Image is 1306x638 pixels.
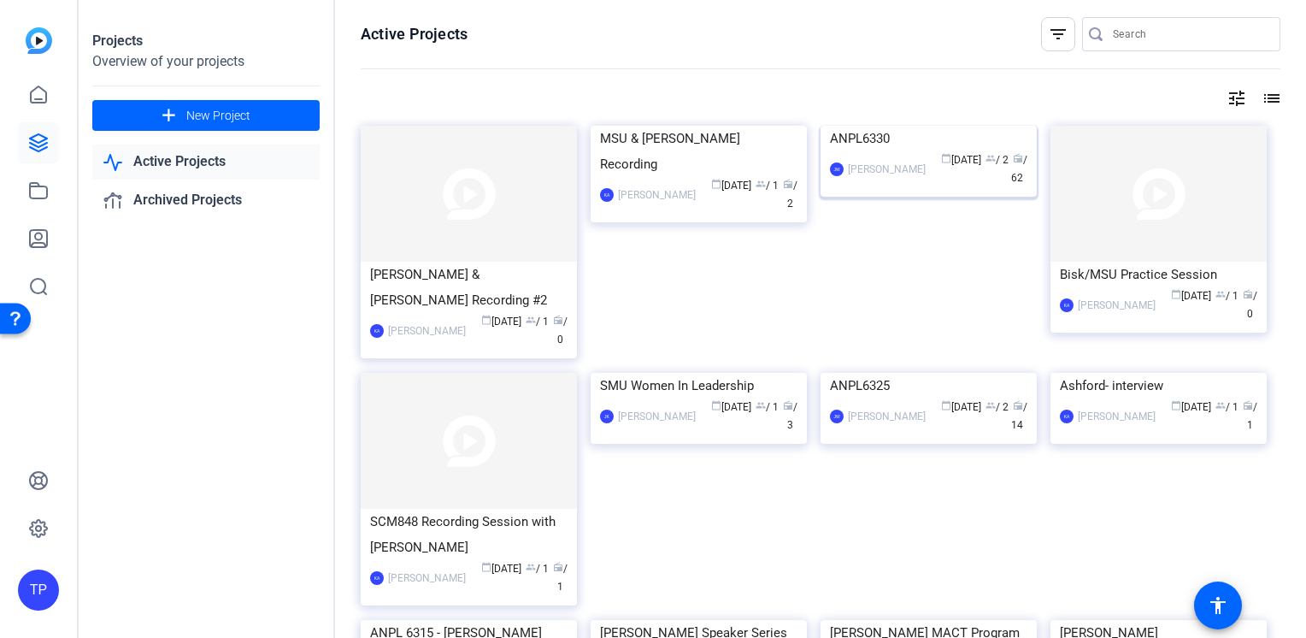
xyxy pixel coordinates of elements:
span: calendar_today [941,400,951,411]
span: group [526,315,536,325]
div: [PERSON_NAME] [848,161,926,178]
span: calendar_today [1171,400,1181,411]
span: group [756,400,766,411]
span: / 1 [1215,290,1238,302]
div: [PERSON_NAME] [618,408,696,425]
span: calendar_today [1171,289,1181,299]
span: radio [553,562,563,572]
div: [PERSON_NAME] [1078,297,1156,314]
div: Projects [92,31,320,51]
span: / 2 [783,180,797,210]
div: SCM848 Recording Session with [PERSON_NAME] [370,509,568,560]
span: [DATE] [1171,290,1211,302]
div: [PERSON_NAME] & [PERSON_NAME] Recording #2 [370,262,568,313]
span: group [985,400,996,411]
div: Bisk/MSU Practice Session [1060,262,1257,287]
div: JW [830,410,844,423]
span: calendar_today [711,400,721,411]
div: [PERSON_NAME] [388,570,466,587]
span: radio [1013,153,1023,163]
span: / 2 [985,401,1009,413]
span: [DATE] [941,154,981,166]
span: / 14 [1011,401,1027,431]
span: calendar_today [941,153,951,163]
span: [DATE] [481,316,521,328]
div: ANPL6330 [830,126,1027,151]
span: group [1215,400,1226,411]
div: KA [1060,410,1074,423]
mat-icon: accessibility [1208,595,1228,616]
div: [PERSON_NAME] [1078,408,1156,425]
span: / 62 [1011,154,1027,184]
span: [DATE] [711,180,751,192]
span: group [985,153,996,163]
span: radio [1243,400,1253,411]
a: Active Projects [92,145,320,180]
h1: Active Projects [361,24,468,44]
div: Overview of your projects [92,51,320,72]
mat-icon: list [1260,88,1280,109]
img: blue-gradient.svg [26,27,52,54]
div: JW [830,162,844,176]
div: MSU & [PERSON_NAME] Recording [600,126,797,177]
span: / 1 [526,563,549,575]
div: JK [600,410,614,423]
span: radio [1243,289,1253,299]
span: calendar_today [711,179,721,189]
span: radio [783,400,793,411]
span: [DATE] [941,401,981,413]
span: / 1 [1215,401,1238,413]
span: New Project [186,107,250,125]
span: / 1 [553,563,568,593]
span: [DATE] [711,401,751,413]
mat-icon: tune [1227,88,1247,109]
span: / 1 [756,401,779,413]
span: / 3 [783,401,797,431]
div: SMU Women In Leadership [600,373,797,399]
a: Archived Projects [92,183,320,218]
span: radio [783,179,793,189]
span: / 1 [526,316,549,328]
mat-icon: add [158,105,179,127]
div: [PERSON_NAME] [618,186,696,204]
span: / 2 [985,154,1009,166]
mat-icon: filter_list [1048,24,1068,44]
div: KA [1060,298,1074,312]
div: KA [600,188,614,202]
span: [DATE] [1171,401,1211,413]
div: TP [18,570,59,611]
div: ANPL6325 [830,373,1027,399]
span: group [526,562,536,572]
span: / 0 [1243,290,1257,320]
span: group [756,179,766,189]
span: / 0 [553,316,568,346]
div: KA [370,571,384,585]
span: radio [553,315,563,325]
span: radio [1013,400,1023,411]
div: [PERSON_NAME] [848,408,926,425]
span: / 1 [756,180,779,192]
span: calendar_today [481,315,491,325]
div: KA [370,324,384,338]
span: calendar_today [481,562,491,572]
button: New Project [92,100,320,131]
div: Ashford- interview [1060,373,1257,399]
span: [DATE] [481,563,521,575]
input: Search [1113,24,1267,44]
div: [PERSON_NAME] [388,322,466,340]
span: / 1 [1243,401,1257,431]
span: group [1215,289,1226,299]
